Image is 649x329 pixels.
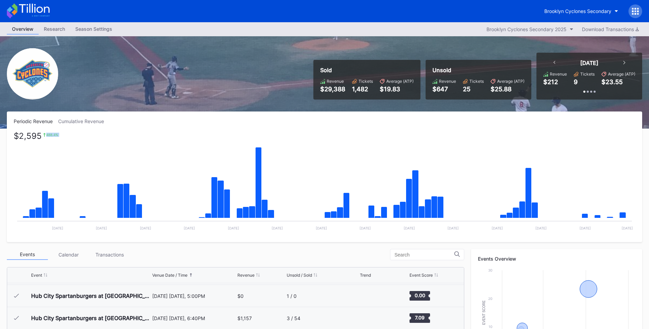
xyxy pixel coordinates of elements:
div: Sold [320,67,414,74]
div: Average (ATP) [386,79,414,84]
div: Average (ATP) [497,79,524,84]
img: Brooklyn_Cyclones.png [7,48,58,100]
div: $29,388 [320,85,345,93]
div: Tickets [580,71,595,77]
text: 20 [488,297,492,301]
text: [DATE] [580,226,591,230]
div: Unsold / Sold [287,273,312,278]
text: [DATE] [228,226,239,230]
div: $2,595 [14,133,42,139]
div: Season Settings [70,24,117,34]
text: [DATE] [316,226,327,230]
a: Overview [7,24,39,35]
text: [DATE] [184,226,195,230]
text: [DATE] [140,226,151,230]
div: Trend [360,273,371,278]
div: [DATE] [580,60,598,66]
div: 1 / 0 [287,293,297,299]
text: 30 [488,268,492,272]
div: Brooklyn Cyclones Secondary [544,8,611,14]
div: 488.4 % [46,133,58,137]
div: Revenue [439,79,456,84]
text: [DATE] [360,226,371,230]
div: $0 [237,293,244,299]
div: [DATE] [DATE], 6:40PM [152,315,236,321]
svg: Chart title [360,287,380,304]
div: $19.83 [380,85,414,93]
text: [DATE] [52,226,63,230]
div: Revenue [550,71,567,77]
div: Revenue [237,273,255,278]
text: Event Score [482,300,486,325]
text: [DATE] [96,226,107,230]
button: Brooklyn Cyclones Secondary [539,5,623,17]
text: [DATE] [622,226,633,230]
div: Event Score [410,273,433,278]
div: Average (ATP) [608,71,635,77]
text: [DATE] [272,226,283,230]
div: Venue Date / Time [152,273,187,278]
div: Hub City Spartanburgers at [GEOGRAPHIC_DATA] (Doubleheader) [31,292,151,299]
div: 1,482 [352,85,373,93]
div: Tickets [359,79,373,84]
text: 7.09 [415,315,425,320]
text: 10 [489,325,492,329]
div: [DATE] [DATE], 5:00PM [152,293,236,299]
button: Download Transactions [579,25,642,34]
a: Season Settings [70,24,117,35]
text: 0.00 [414,292,425,298]
svg: Chart title [14,133,635,235]
div: Event [31,273,42,278]
div: $23.55 [601,78,623,85]
div: Brooklyn Cyclones Secondary 2025 [486,26,567,32]
text: [DATE] [404,226,415,230]
div: $1,157 [237,315,252,321]
div: Hub City Spartanburgers at [GEOGRAPHIC_DATA] Cyclones [31,315,151,321]
div: 9 [574,78,577,85]
div: Cumulative Revenue [58,118,109,124]
div: Calendar [48,249,89,260]
div: Tickets [469,79,484,84]
a: Research [39,24,70,35]
text: [DATE] [447,226,459,230]
div: Periodic Revenue [14,118,58,124]
div: $647 [432,85,456,93]
div: Transactions [89,249,130,260]
div: Events Overview [478,256,635,262]
div: $212 [543,78,558,85]
input: Search [394,252,454,258]
div: Revenue [327,79,344,84]
div: Research [39,24,70,34]
text: [DATE] [492,226,503,230]
div: Unsold [432,67,524,74]
div: $25.88 [491,85,524,93]
div: 25 [463,85,484,93]
div: Events [7,249,48,260]
svg: Chart title [360,310,380,327]
div: 3 / 54 [287,315,300,321]
button: Brooklyn Cyclones Secondary 2025 [483,25,577,34]
div: Download Transactions [582,26,639,32]
text: [DATE] [535,226,547,230]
